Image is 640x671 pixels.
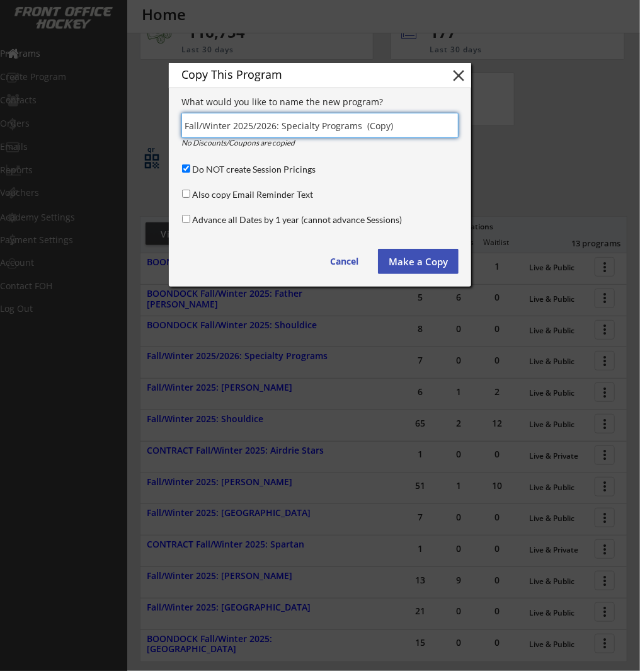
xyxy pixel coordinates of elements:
div: Copy This Program [181,69,430,80]
div: What would you like to name the new program? [181,98,459,106]
div: No Discounts/Coupons are copied [181,139,367,147]
button: Make a Copy [378,249,459,274]
label: Also copy Email Reminder Text [192,189,313,200]
label: Advance all Dates by 1 year (cannot advance Sessions) [192,214,402,225]
button: Cancel [317,249,371,274]
button: close [449,66,468,85]
label: Do NOT create Session Pricings [192,164,316,175]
